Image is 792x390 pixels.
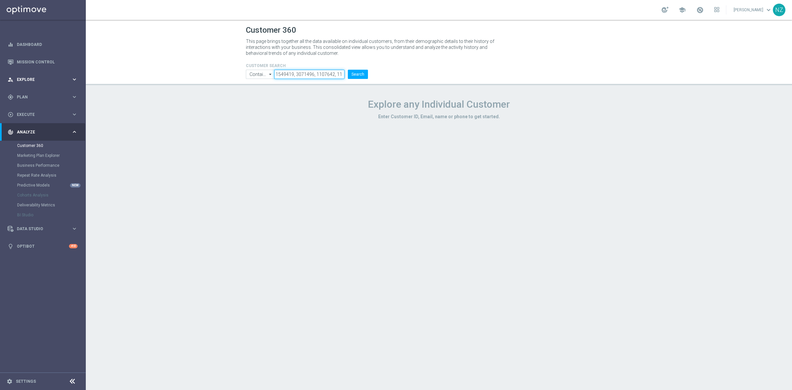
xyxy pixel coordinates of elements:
i: keyboard_arrow_right [71,76,78,83]
a: Mission Control [17,53,78,71]
a: Customer 360 [17,143,69,148]
div: Plan [8,94,71,100]
i: gps_fixed [8,94,14,100]
div: NEW [70,183,81,188]
i: keyboard_arrow_right [71,226,78,232]
div: Explore [8,77,71,83]
div: Mission Control [8,53,78,71]
button: play_circle_outline Execute keyboard_arrow_right [7,112,78,117]
span: Explore [17,78,71,82]
a: Deliverability Metrics [17,202,69,208]
span: Execute [17,113,71,117]
a: Marketing Plan Explorer [17,153,69,158]
a: Business Performance [17,163,69,168]
button: gps_fixed Plan keyboard_arrow_right [7,94,78,100]
i: track_changes [8,129,14,135]
i: keyboard_arrow_right [71,94,78,100]
span: Plan [17,95,71,99]
input: Contains [246,70,274,79]
a: Dashboard [17,36,78,53]
button: Mission Control [7,59,78,65]
div: Data Studio [8,226,71,232]
div: Marketing Plan Explorer [17,151,85,160]
div: Cohorts Analysis [17,190,85,200]
a: Repeat Rate Analysis [17,173,69,178]
i: lightbulb [8,243,14,249]
span: keyboard_arrow_down [765,6,772,14]
div: NZ [773,4,785,16]
div: Execute [8,112,71,118]
button: Data Studio keyboard_arrow_right [7,226,78,231]
i: keyboard_arrow_right [71,129,78,135]
div: Predictive Models [17,180,85,190]
div: BI Studio [17,210,85,220]
button: lightbulb Optibot +10 [7,244,78,249]
span: school [678,6,686,14]
div: Customer 360 [17,141,85,151]
i: equalizer [8,42,14,48]
h1: Customer 360 [246,25,632,35]
a: Predictive Models [17,183,69,188]
div: Analyze [8,129,71,135]
button: track_changes Analyze keyboard_arrow_right [7,129,78,135]
div: +10 [69,244,78,248]
div: Optibot [8,237,78,255]
h3: Enter Customer ID, Email, name or phone to get started. [246,114,632,120]
div: Deliverability Metrics [17,200,85,210]
i: keyboard_arrow_right [71,111,78,118]
i: play_circle_outline [8,112,14,118]
i: settings [7,378,13,384]
a: Settings [16,379,36,383]
div: Repeat Rate Analysis [17,170,85,180]
button: Search [348,70,368,79]
h4: CUSTOMER SEARCH [246,63,368,68]
div: Dashboard [8,36,78,53]
div: Business Performance [17,160,85,170]
input: Enter CID, Email, name or phone [274,70,345,79]
p: This page brings together all the data available on individual customers, from their demographic ... [246,38,500,56]
button: equalizer Dashboard [7,42,78,47]
span: Analyze [17,130,71,134]
span: Data Studio [17,227,71,231]
i: arrow_drop_down [267,70,274,79]
a: Optibot [17,237,69,255]
a: [PERSON_NAME]keyboard_arrow_down [733,5,773,15]
i: person_search [8,77,14,83]
button: person_search Explore keyboard_arrow_right [7,77,78,82]
h1: Explore any Individual Customer [246,98,632,110]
